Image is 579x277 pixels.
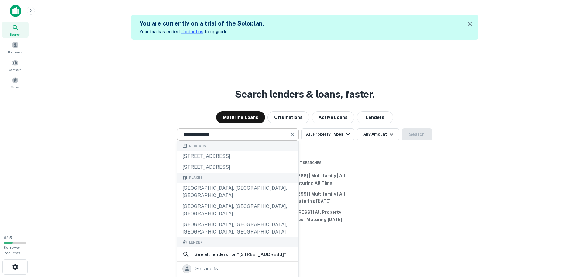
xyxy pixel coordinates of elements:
h6: See all lenders for " [STREET_ADDRESS] " [195,251,286,258]
img: capitalize-icon.png [10,5,21,17]
a: Contact us [181,29,203,34]
span: Places [189,175,203,180]
button: Any Amount [357,128,399,140]
h3: Search lenders & loans, faster. [235,87,375,102]
a: Saved [2,74,29,91]
span: Saved [11,85,20,90]
span: Contacts [9,67,21,72]
a: Soloplan [237,20,263,27]
span: Records [189,144,206,149]
a: service 1st [177,262,298,275]
button: All Property Types [301,128,354,140]
iframe: Chat Widget [549,228,579,258]
span: Recent Searches [259,160,350,165]
button: Clear [288,130,297,139]
a: Search [2,22,29,38]
div: service 1st [195,264,220,273]
span: Borrower Requests [4,245,21,255]
button: Active Loans [312,111,354,123]
span: Borrowers [8,50,22,54]
div: [GEOGRAPHIC_DATA], [GEOGRAPHIC_DATA], [GEOGRAPHIC_DATA] [177,201,298,219]
button: Originations [267,111,309,123]
span: 6 / 15 [4,236,12,240]
a: Contacts [2,57,29,73]
button: [STREET_ADDRESS] | Multifamily | All Types | Maturing All Time [259,170,350,189]
div: [GEOGRAPHIC_DATA], [GEOGRAPHIC_DATA], [GEOGRAPHIC_DATA], [GEOGRAPHIC_DATA] [177,219,298,237]
button: Maturing Loans [216,111,265,123]
button: [STREET_ADDRESS] | Multifamily | All Types | Maturing [DATE] [259,189,350,207]
button: [STREET_ADDRESS] | All Property Types | All Types | Maturing [DATE] [259,207,350,225]
div: [GEOGRAPHIC_DATA], [GEOGRAPHIC_DATA], [GEOGRAPHIC_DATA] [177,183,298,201]
span: Lender [189,240,203,245]
h5: You are currently on a trial of the . [140,19,264,28]
span: Search [10,32,21,37]
button: Lenders [357,111,393,123]
p: Your trial has ended. to upgrade. [140,28,264,35]
div: [STREET_ADDRESS] [177,151,298,162]
a: Borrowers [2,39,29,56]
div: [STREET_ADDRESS] [177,162,298,173]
